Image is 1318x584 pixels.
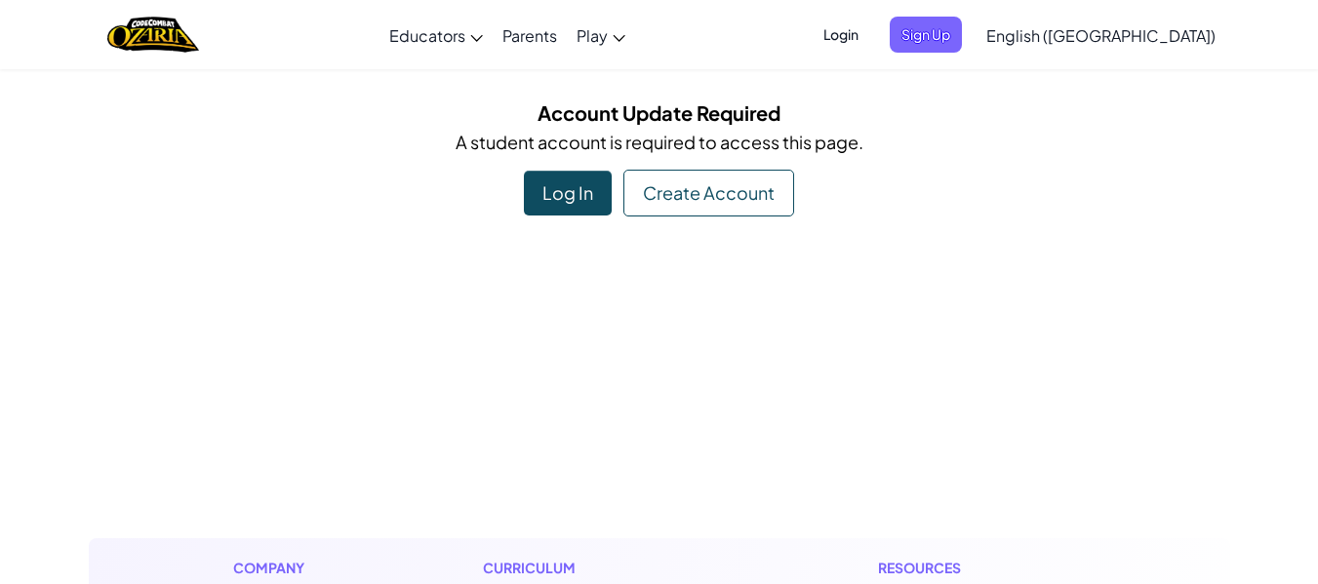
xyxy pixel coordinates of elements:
button: Login [812,17,870,53]
span: Educators [389,25,465,46]
h1: Company [233,558,324,578]
button: Sign Up [890,17,962,53]
div: Create Account [623,170,794,216]
a: Educators [379,9,493,61]
div: Log In [524,171,612,215]
span: Play [577,25,608,46]
p: A student account is required to access this page. [103,128,1216,156]
a: Play [567,9,635,61]
a: Ozaria by CodeCombat logo [107,15,198,55]
img: Home [107,15,198,55]
h1: Resources [878,558,1086,578]
h5: Account Update Required [103,97,1216,128]
span: English ([GEOGRAPHIC_DATA]) [986,25,1216,46]
a: English ([GEOGRAPHIC_DATA]) [977,9,1225,61]
a: Parents [493,9,567,61]
h1: Curriculum [483,558,719,578]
